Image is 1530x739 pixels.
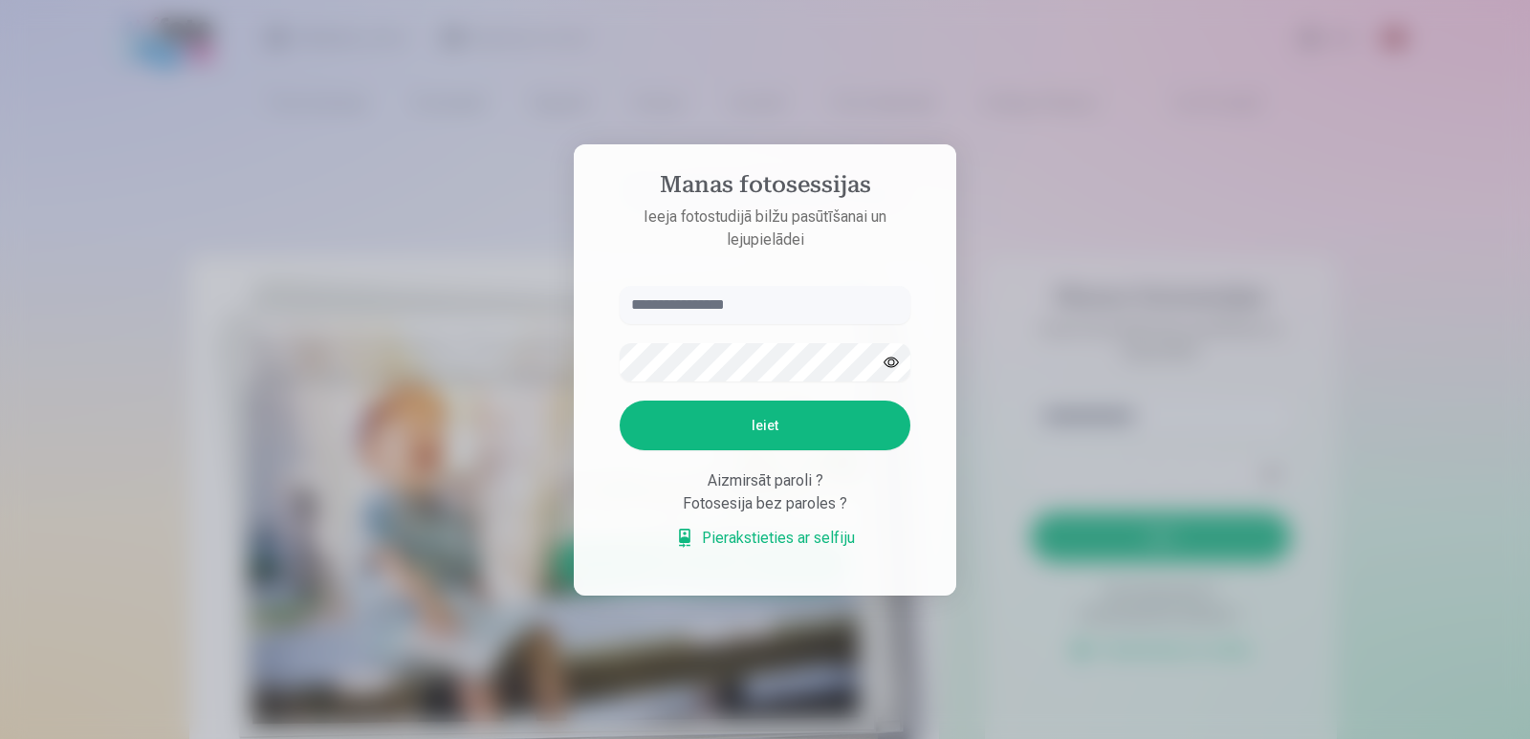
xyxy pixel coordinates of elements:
h4: Manas fotosessijas [601,171,929,206]
a: Pierakstieties ar selfiju [675,527,855,550]
p: Ieeja fotostudijā bilžu pasūtīšanai un lejupielādei [601,206,929,251]
button: Ieiet [620,401,910,450]
div: Aizmirsāt paroli ? [620,469,910,492]
div: Fotosesija bez paroles ? [620,492,910,515]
